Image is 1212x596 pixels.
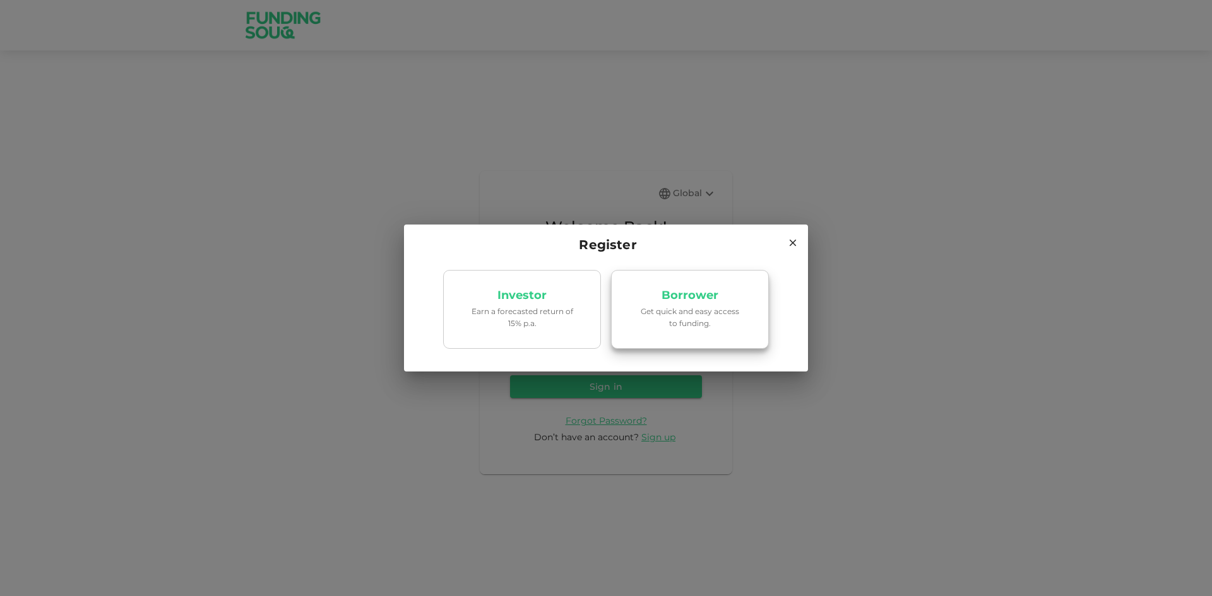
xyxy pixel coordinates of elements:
p: Earn a forecasted return of 15% p.a. [468,305,576,329]
p: Get quick and easy access to funding. [636,305,744,329]
a: InvestorEarn a forecasted return of 15% p.a. [443,270,601,349]
a: BorrowerGet quick and easy access to funding. [611,270,769,349]
p: Borrower [662,289,718,301]
span: Register [575,235,636,255]
p: Investor [497,289,547,301]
